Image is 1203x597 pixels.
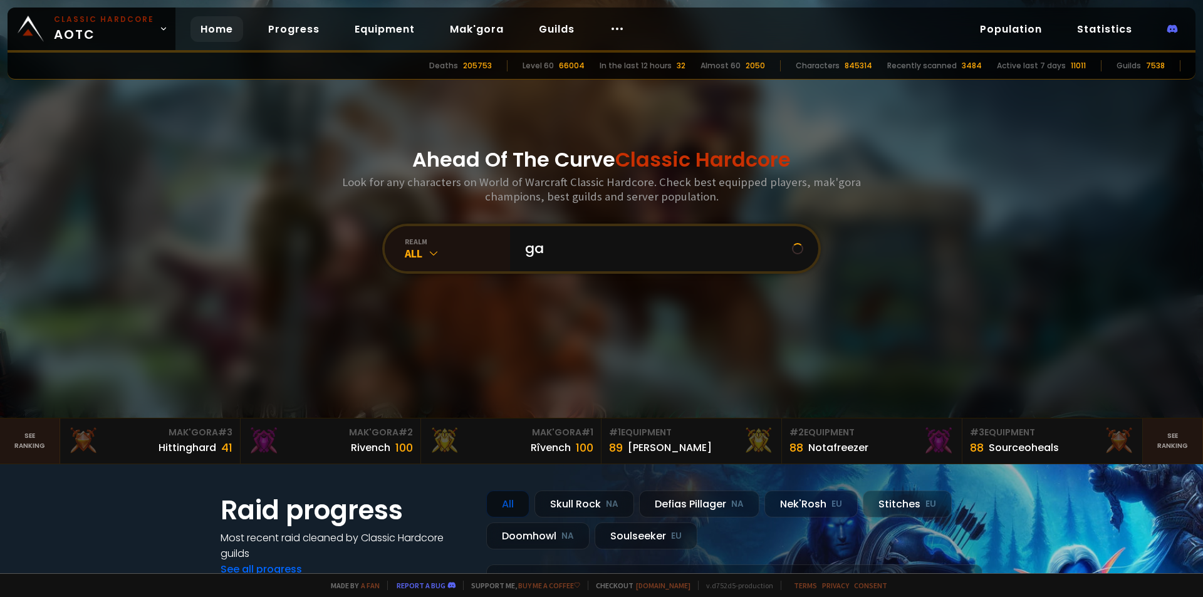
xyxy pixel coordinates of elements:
[218,426,232,439] span: # 3
[677,60,685,71] div: 32
[429,60,458,71] div: Deaths
[523,60,554,71] div: Level 60
[789,426,954,439] div: Equipment
[412,145,791,175] h1: Ahead Of The Curve
[60,418,241,464] a: Mak'Gora#3Hittinghard41
[970,426,984,439] span: # 3
[854,581,887,590] a: Consent
[405,246,510,261] div: All
[595,522,697,549] div: Soulseeker
[698,581,773,590] span: v. d752d5 - production
[1117,60,1141,71] div: Guilds
[221,491,471,530] h1: Raid progress
[323,581,380,590] span: Made by
[361,581,380,590] a: a fan
[159,440,216,455] div: Hittinghard
[794,581,817,590] a: Terms
[831,498,842,511] small: EU
[962,418,1143,464] a: #3Equipment88Sourceoheals
[845,60,872,71] div: 845314
[463,60,492,71] div: 205753
[486,522,590,549] div: Doomhowl
[601,418,782,464] a: #1Equipment89[PERSON_NAME]
[863,491,952,517] div: Stitches
[1067,16,1142,42] a: Statistics
[1146,60,1165,71] div: 7538
[609,426,774,439] div: Equipment
[518,226,792,271] input: Search a character...
[345,16,425,42] a: Equipment
[8,8,175,50] a: Classic HardcoreAOTC
[54,14,154,44] span: AOTC
[970,16,1052,42] a: Population
[746,60,765,71] div: 2050
[561,530,574,542] small: NA
[997,60,1066,71] div: Active last 7 days
[789,426,804,439] span: # 2
[962,60,982,71] div: 3484
[628,440,712,455] div: [PERSON_NAME]
[258,16,330,42] a: Progress
[405,237,510,246] div: realm
[1071,60,1086,71] div: 11011
[221,562,302,576] a: See all progress
[925,498,936,511] small: EU
[486,491,529,517] div: All
[970,439,984,456] div: 88
[248,426,413,439] div: Mak'Gora
[397,581,445,590] a: Report a bug
[789,439,803,456] div: 88
[671,530,682,542] small: EU
[796,60,840,71] div: Characters
[559,60,585,71] div: 66004
[351,440,390,455] div: Rivench
[529,16,585,42] a: Guilds
[581,426,593,439] span: # 1
[989,440,1059,455] div: Sourceoheals
[54,14,154,25] small: Classic Hardcore
[887,60,957,71] div: Recently scanned
[531,440,571,455] div: Rîvench
[764,491,858,517] div: Nek'Rosh
[1143,418,1203,464] a: Seeranking
[639,491,759,517] div: Defias Pillager
[68,426,232,439] div: Mak'Gora
[609,439,623,456] div: 89
[440,16,514,42] a: Mak'gora
[576,439,593,456] div: 100
[700,60,741,71] div: Almost 60
[221,439,232,456] div: 41
[221,530,471,561] h4: Most recent raid cleaned by Classic Hardcore guilds
[588,581,690,590] span: Checkout
[337,175,866,204] h3: Look for any characters on World of Warcraft Classic Hardcore. Check best equipped players, mak'g...
[615,145,791,174] span: Classic Hardcore
[636,581,690,590] a: [DOMAIN_NAME]
[421,418,601,464] a: Mak'Gora#1Rîvench100
[395,439,413,456] div: 100
[606,498,618,511] small: NA
[518,581,580,590] a: Buy me a coffee
[808,440,868,455] div: Notafreezer
[782,418,962,464] a: #2Equipment88Notafreezer
[731,498,744,511] small: NA
[429,426,593,439] div: Mak'Gora
[609,426,621,439] span: # 1
[822,581,849,590] a: Privacy
[600,60,672,71] div: In the last 12 hours
[190,16,243,42] a: Home
[970,426,1135,439] div: Equipment
[398,426,413,439] span: # 2
[534,491,634,517] div: Skull Rock
[463,581,580,590] span: Support me,
[241,418,421,464] a: Mak'Gora#2Rivench100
